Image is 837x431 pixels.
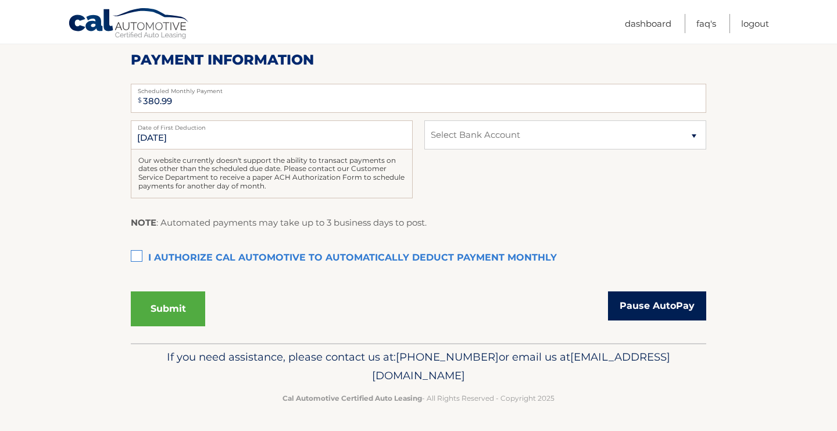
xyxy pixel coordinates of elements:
[372,350,670,382] span: [EMAIL_ADDRESS][DOMAIN_NAME]
[131,215,427,230] p: : Automated payments may take up to 3 business days to post.
[131,120,413,130] label: Date of First Deduction
[131,149,413,198] div: Our website currently doesn't support the ability to transact payments on dates other than the sc...
[131,247,706,270] label: I authorize cal automotive to automatically deduct payment monthly
[608,291,706,320] a: Pause AutoPay
[396,350,499,364] span: [PHONE_NUMBER]
[131,51,706,69] h2: Payment Information
[741,14,769,33] a: Logout
[131,217,156,228] strong: NOTE
[625,14,671,33] a: Dashboard
[131,84,706,113] input: Payment Amount
[696,14,716,33] a: FAQ's
[68,8,190,41] a: Cal Automotive
[131,84,706,93] label: Scheduled Monthly Payment
[131,291,205,326] button: Submit
[138,348,699,385] p: If you need assistance, please contact us at: or email us at
[134,87,145,113] span: $
[282,394,422,402] strong: Cal Automotive Certified Auto Leasing
[131,120,413,149] input: Payment Date
[138,392,699,404] p: - All Rights Reserved - Copyright 2025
